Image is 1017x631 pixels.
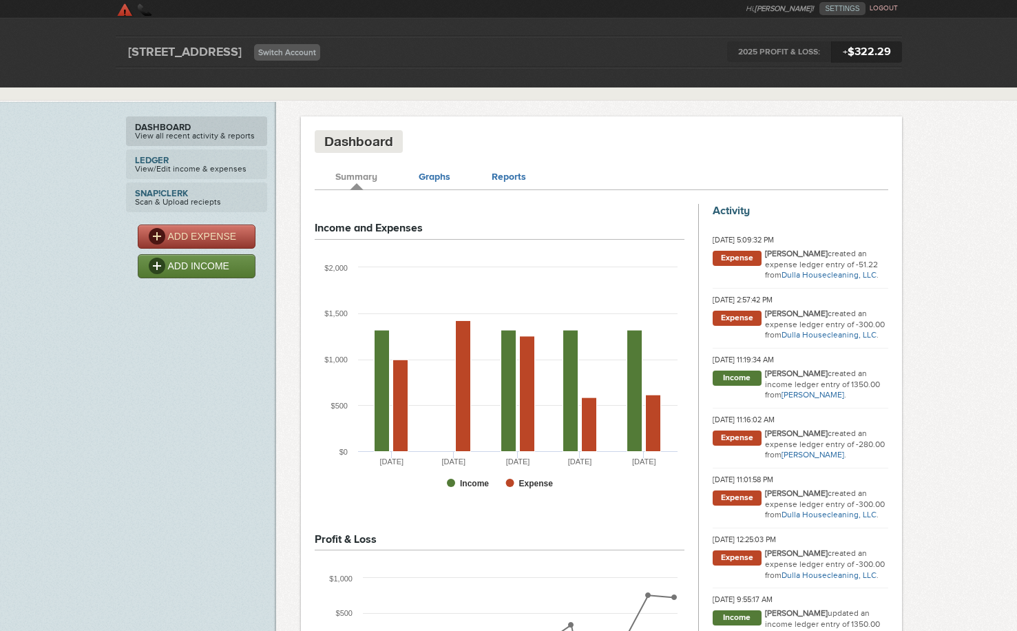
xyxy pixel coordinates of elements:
span: Expense [713,251,762,266]
strong: Snap!Clerk [135,189,258,198]
span: Expense [713,490,762,506]
strong: [PERSON_NAME] [765,488,828,498]
tspan: Income [460,479,489,488]
a: Dulla Housecleaning, LLC [782,570,877,580]
a: ADD EXPENSE [138,225,255,249]
span: + [843,47,848,58]
a: SkyClerk [116,2,247,16]
h5: [DATE] 12:25:03 PM [713,535,888,545]
span: Expense [713,431,762,446]
span: 2025 PROFIT & LOSS: [727,41,831,62]
h1: Income and Expenses [315,221,423,236]
strong: [PERSON_NAME] [765,548,828,558]
h5: [DATE] 9:55:17 AM [713,595,888,605]
tspan: [DATE] [505,457,530,466]
span: Expense [713,550,762,566]
a: LedgerView/Edit income & expenses [126,149,267,179]
h5: [DATE] 2:57:42 PM [713,296,888,305]
span: Income [713,371,762,386]
a: Graphs [419,171,450,182]
h5: [DATE] 11:19:34 AM [713,355,888,365]
p: created an expense ledger entry of -51.22 from . [765,249,888,281]
a: Switch Account [254,44,320,61]
a: Snap!ClerkScan & Upload reciepts [126,183,267,212]
a: Summary [335,171,377,182]
p: created an expense ledger entry of -300.00 from . [765,488,888,521]
strong: [PERSON_NAME] [765,249,828,258]
li: Hi, [746,2,819,15]
strong: [PERSON_NAME] [765,369,828,378]
strong: [PERSON_NAME] [765,309,828,318]
a: Dulla Housecleaning, LLC [782,510,877,519]
p: created an income ledger entry of 1350.00 from . [765,369,888,401]
a: Reports [492,171,526,182]
span: Income [713,610,762,625]
a: SETTINGS [819,2,865,15]
span: $322.29 [831,41,902,63]
span: Expense [713,311,762,326]
strong: Ledger [135,156,258,165]
strong: Dashboard [135,123,258,132]
text: $1,000 [329,575,353,583]
h5: [DATE] 5:09:32 PM [713,236,888,245]
p: created an expense ledger entry of -300.00 from . [765,548,888,581]
text: $1,000 [324,355,348,364]
h4: Dashboard [324,133,393,150]
a: [PERSON_NAME] [782,450,844,459]
tspan: [DATE] [567,457,591,466]
h3: Activity [713,204,888,218]
text: $2,000 [324,264,348,272]
strong: [PERSON_NAME] [765,608,828,618]
tspan: [DATE] [379,457,403,466]
strong: [PERSON_NAME] [765,428,828,438]
a: [PERSON_NAME] [782,390,844,400]
text: $500 [335,609,352,617]
text: $0 [339,448,347,456]
a: Dulla Housecleaning, LLC [782,270,877,280]
h5: [DATE] 11:16:02 AM [713,415,888,425]
tspan: Expense [518,479,553,488]
tspan: [DATE] [631,457,656,466]
a: LOGOUT [870,4,898,12]
div: [STREET_ADDRESS] [116,41,254,62]
h1: Profit & Loss [315,532,377,547]
h5: [DATE] 11:01:58 PM [713,475,888,485]
a: Dulla Housecleaning, LLC [782,330,877,340]
p: created an expense ledger entry of -280.00 from . [765,428,888,461]
strong: [PERSON_NAME]! [755,4,814,13]
text: $500 [331,402,347,410]
text: $1,500 [324,309,348,318]
a: ADD INCOME [138,254,255,278]
p: created an expense ledger entry of -300.00 from . [765,309,888,341]
tspan: [DATE] [441,457,465,466]
a: DashboardView all recent activity & reports [126,116,267,146]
